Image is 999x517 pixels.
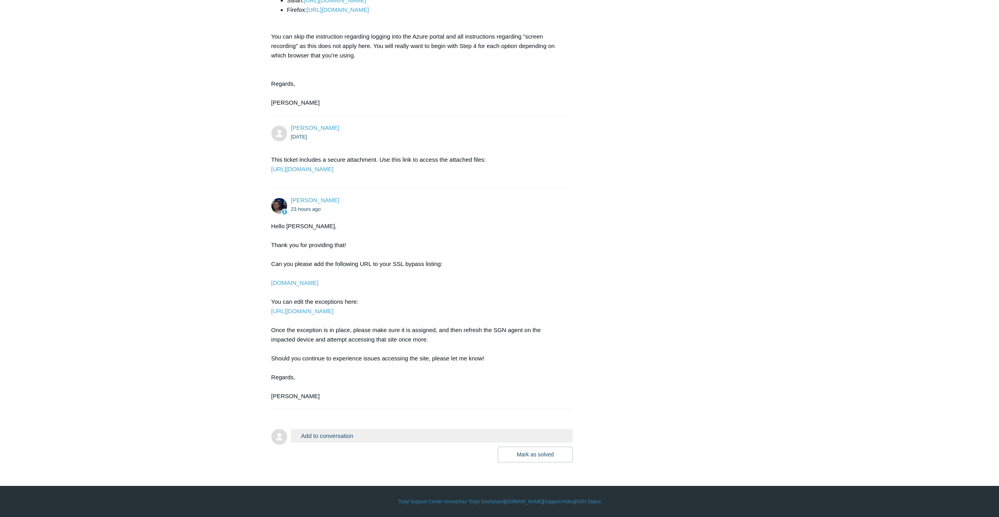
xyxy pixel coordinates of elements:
a: [PERSON_NAME] [291,124,339,131]
a: Your Todyl Dashboard [458,498,504,505]
button: Add to conversation [291,429,573,443]
div: | | | | [271,498,728,505]
a: [URL][DOMAIN_NAME] [271,166,334,172]
span: Jacob Barry [291,124,339,131]
p: This ticket includes a secure attachment. Use this link to access the attached files: [271,155,565,174]
a: Support Policy [544,498,575,505]
a: [URL][DOMAIN_NAME] [271,308,334,314]
span: Connor Davis [291,197,339,203]
a: SGN Status [576,498,601,505]
a: [DOMAIN_NAME] [505,498,543,505]
time: 09/29/2025, 12:25 [291,206,321,212]
div: Hello [PERSON_NAME], Thank you for providing that! Can you please add the following URL to your S... [271,222,565,401]
time: 09/29/2025, 12:04 [291,134,307,140]
a: [URL][DOMAIN_NAME] [307,6,369,13]
li: Firefox: [287,5,565,15]
a: [PERSON_NAME] [291,197,339,203]
button: Mark as solved [498,447,573,462]
a: [DOMAIN_NAME] [271,279,319,286]
a: Todyl Support Center Home [398,498,456,505]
